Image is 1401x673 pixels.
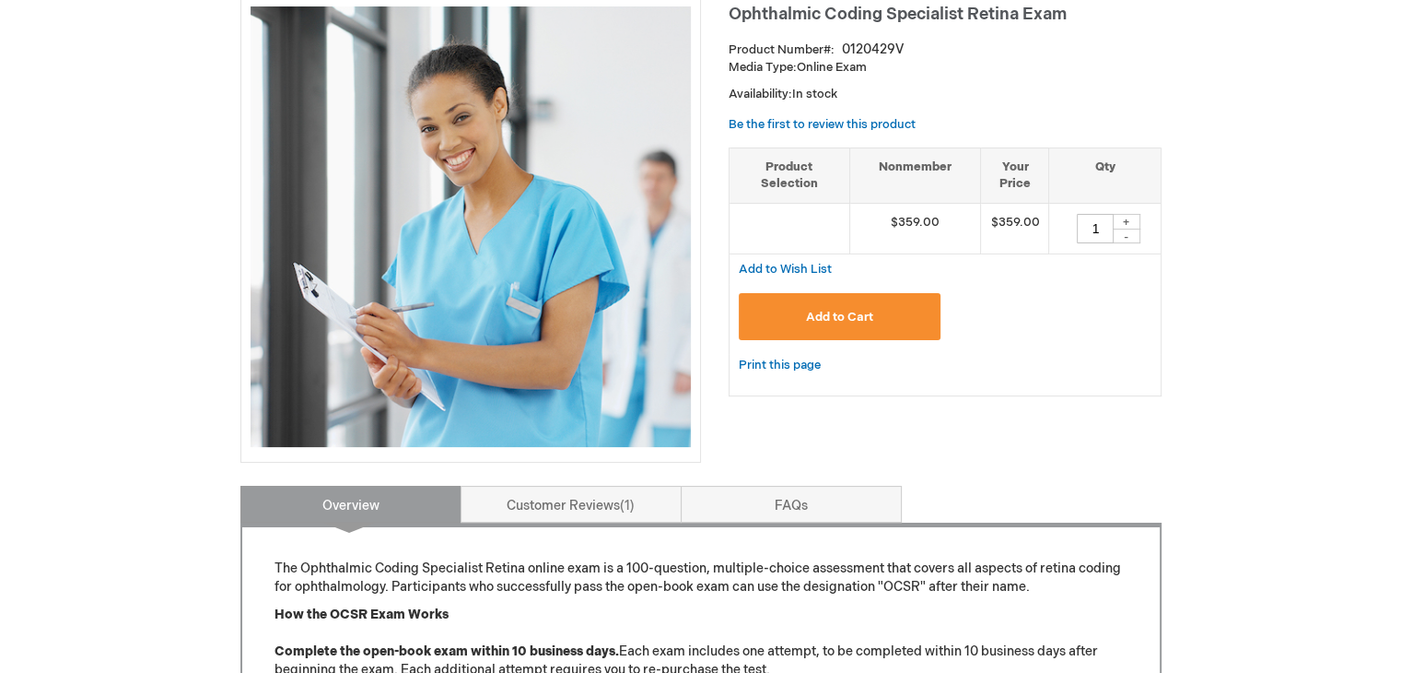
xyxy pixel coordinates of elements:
[1113,214,1140,230] div: +
[240,486,461,523] a: Overview
[729,59,1162,77] p: Online Exam
[981,148,1049,203] th: Your Price
[739,261,832,277] a: Add to Wish List
[739,293,941,340] button: Add to Cart
[274,643,619,659] strong: Complete the open-book exam within 10 business days.
[739,262,832,277] span: Add to Wish List
[729,86,1162,103] p: Availability:
[842,41,904,59] div: 0120429V
[251,6,691,447] img: Ophthalmic Coding Specialist Retina Exam
[1077,214,1114,243] input: Qty
[806,310,873,325] span: Add to Cart
[274,560,1127,596] p: The Ophthalmic Coding Specialist Retina online exam is a 100-question, multiple-choice assessment...
[274,607,449,622] strong: How the OCSR Exam Works
[729,60,797,75] strong: Media Type:
[461,486,682,523] a: Customer Reviews1
[739,354,821,377] a: Print this page
[620,498,635,514] span: 1
[729,117,916,132] a: Be the first to review this product
[849,148,981,203] th: Nonmember
[849,203,981,254] td: $359.00
[729,42,835,57] strong: Product Number
[730,148,850,203] th: Product Selection
[1113,229,1140,243] div: -
[729,5,1067,24] span: Ophthalmic Coding Specialist Retina Exam
[981,203,1049,254] td: $359.00
[681,486,902,523] a: FAQs
[792,87,837,101] span: In stock
[1049,148,1161,203] th: Qty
